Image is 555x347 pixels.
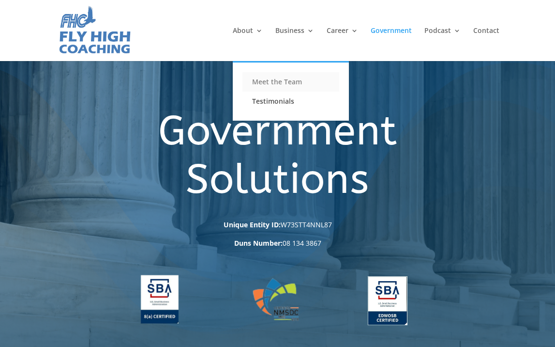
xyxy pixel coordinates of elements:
img: Copy of Copy of White Cat Meeting Square Optional Meme [132,271,187,327]
img: Copy of Copy of White Cat Meeting Square Optional Meme (2) [248,271,307,331]
strong: Duns Number: [234,238,283,248]
img: Fly High Coaching [58,5,132,56]
h1: Government Solutions [84,107,471,210]
p: W73STT4NNL87 [145,219,411,237]
a: Career [327,27,358,61]
a: Government [371,27,412,61]
p: 08 134 3867 [145,237,411,249]
img: image002 [368,276,407,325]
a: About [233,27,263,61]
a: Business [275,27,314,61]
strong: Unique Entity ID: [224,220,281,229]
a: Meet the Team [242,72,339,92]
a: Podcast [424,27,461,61]
a: Contact [473,27,499,61]
a: Testimonials [242,92,339,111]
